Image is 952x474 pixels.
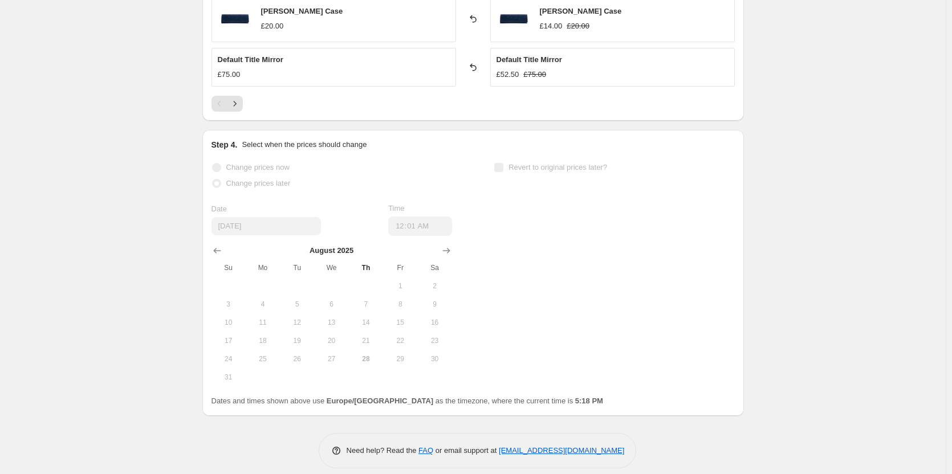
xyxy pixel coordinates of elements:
[540,21,563,32] div: £14.00
[246,332,280,350] button: Monday August 18 2025
[209,243,225,259] button: Show previous month, July 2025
[349,313,383,332] button: Thursday August 14 2025
[567,21,589,32] strike: £20.00
[314,350,348,368] button: Wednesday August 27 2025
[284,318,310,327] span: 12
[319,300,344,309] span: 6
[417,295,451,313] button: Saturday August 9 2025
[218,2,252,36] img: Case3_1024x1024_09322b04-cffa-4bbb-b5b4-a88602a73bd2_80x.png
[284,263,310,272] span: Tu
[216,373,241,382] span: 31
[388,354,413,363] span: 29
[211,139,238,150] h2: Step 4.
[216,263,241,272] span: Su
[497,55,562,64] span: Default Title Mirror
[383,259,417,277] th: Friday
[211,368,246,386] button: Sunday August 31 2025
[388,300,413,309] span: 8
[314,313,348,332] button: Wednesday August 13 2025
[211,313,246,332] button: Sunday August 10 2025
[349,259,383,277] th: Thursday
[575,397,603,405] b: 5:18 PM
[218,55,283,64] span: Default Title Mirror
[246,313,280,332] button: Monday August 11 2025
[422,263,447,272] span: Sa
[314,295,348,313] button: Wednesday August 6 2025
[497,2,531,36] img: Case3_1024x1024_09322b04-cffa-4bbb-b5b4-a88602a73bd2_80x.png
[508,163,607,171] span: Revert to original prices later?
[388,281,413,291] span: 1
[353,354,379,363] span: 28
[417,313,451,332] button: Saturday August 16 2025
[280,313,314,332] button: Tuesday August 12 2025
[349,295,383,313] button: Thursday August 7 2025
[314,259,348,277] th: Wednesday
[327,397,433,405] b: Europe/[GEOGRAPHIC_DATA]
[226,179,291,187] span: Change prices later
[319,354,344,363] span: 27
[383,313,417,332] button: Friday August 15 2025
[246,295,280,313] button: Monday August 4 2025
[314,332,348,350] button: Wednesday August 20 2025
[216,336,241,345] span: 17
[242,139,367,150] p: Select when the prices should change
[284,354,310,363] span: 26
[211,397,603,405] span: Dates and times shown above use as the timezone, where the current time is
[211,332,246,350] button: Sunday August 17 2025
[388,263,413,272] span: Fr
[388,318,413,327] span: 15
[417,277,451,295] button: Saturday August 2 2025
[216,354,241,363] span: 24
[418,446,433,455] a: FAQ
[211,96,243,112] nav: Pagination
[280,259,314,277] th: Tuesday
[319,318,344,327] span: 13
[388,204,404,213] span: Time
[383,350,417,368] button: Friday August 29 2025
[433,446,499,455] span: or email support at
[353,263,379,272] span: Th
[388,336,413,345] span: 22
[250,318,275,327] span: 11
[497,69,519,80] div: £52.50
[246,350,280,368] button: Monday August 25 2025
[250,354,275,363] span: 25
[216,300,241,309] span: 3
[284,336,310,345] span: 19
[280,332,314,350] button: Tuesday August 19 2025
[280,350,314,368] button: Tuesday August 26 2025
[383,277,417,295] button: Friday August 1 2025
[422,281,447,291] span: 2
[422,354,447,363] span: 30
[383,295,417,313] button: Friday August 8 2025
[499,446,624,455] a: [EMAIL_ADDRESS][DOMAIN_NAME]
[261,21,284,32] div: £20.00
[246,259,280,277] th: Monday
[280,295,314,313] button: Tuesday August 5 2025
[319,263,344,272] span: We
[211,295,246,313] button: Sunday August 3 2025
[353,336,379,345] span: 21
[349,332,383,350] button: Thursday August 21 2025
[353,300,379,309] span: 7
[284,300,310,309] span: 5
[226,163,290,171] span: Change prices now
[261,7,343,15] span: [PERSON_NAME] Case
[422,318,447,327] span: 16
[417,350,451,368] button: Saturday August 30 2025
[388,216,452,236] input: 12:00
[422,300,447,309] span: 9
[523,69,546,80] strike: £75.00
[216,318,241,327] span: 10
[218,69,241,80] div: £75.00
[540,7,622,15] span: [PERSON_NAME] Case
[347,446,419,455] span: Need help? Read the
[211,205,227,213] span: Date
[211,259,246,277] th: Sunday
[383,332,417,350] button: Friday August 22 2025
[250,263,275,272] span: Mo
[211,350,246,368] button: Sunday August 24 2025
[417,332,451,350] button: Saturday August 23 2025
[319,336,344,345] span: 20
[349,350,383,368] button: Today Thursday August 28 2025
